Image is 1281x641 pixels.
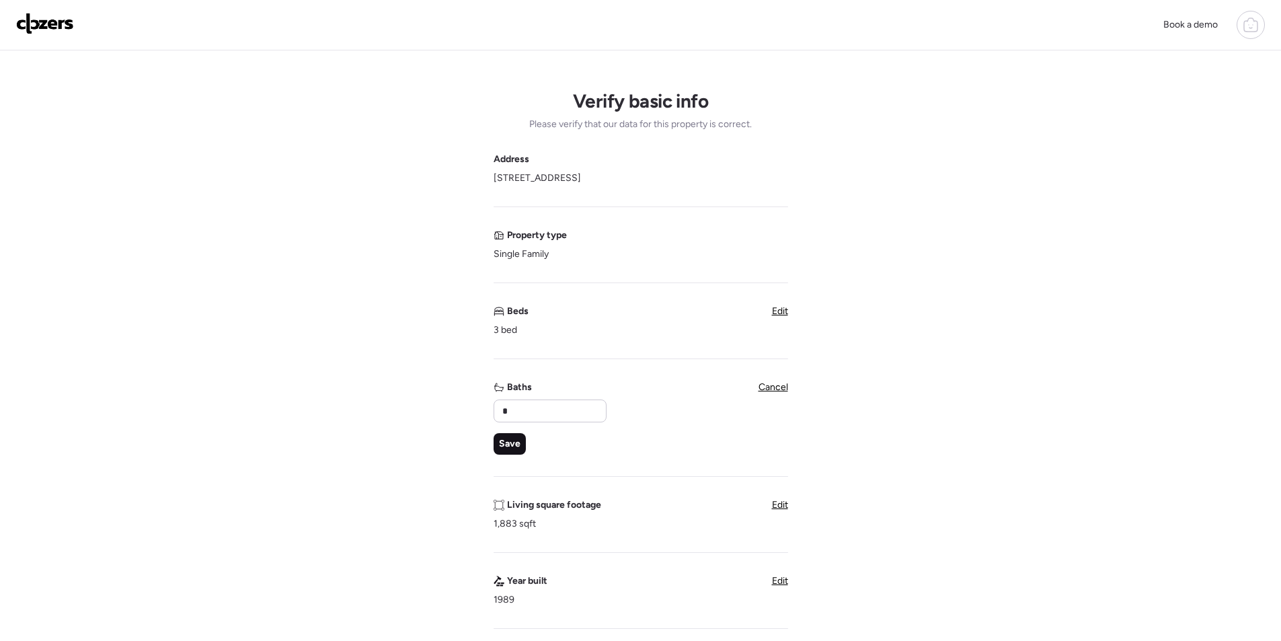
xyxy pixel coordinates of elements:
span: Edit [772,305,788,317]
span: Please verify that our data for this property is correct. [529,118,752,131]
span: Edit [772,499,788,511]
span: Property type [507,229,567,242]
span: Book a demo [1163,19,1218,30]
span: 3 bed [494,324,517,337]
span: 1,883 sqft [494,517,536,531]
span: Single Family [494,248,549,261]
span: Cancel [759,381,788,393]
span: Living square footage [507,498,601,512]
span: 1989 [494,593,514,607]
span: Beds [507,305,529,318]
img: Logo [16,13,74,34]
span: Baths [507,381,532,394]
span: Address [494,153,529,166]
h1: Verify basic info [573,89,708,112]
span: [STREET_ADDRESS] [494,172,581,185]
span: Year built [507,574,547,588]
span: Edit [772,575,788,587]
span: Save [499,437,520,451]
